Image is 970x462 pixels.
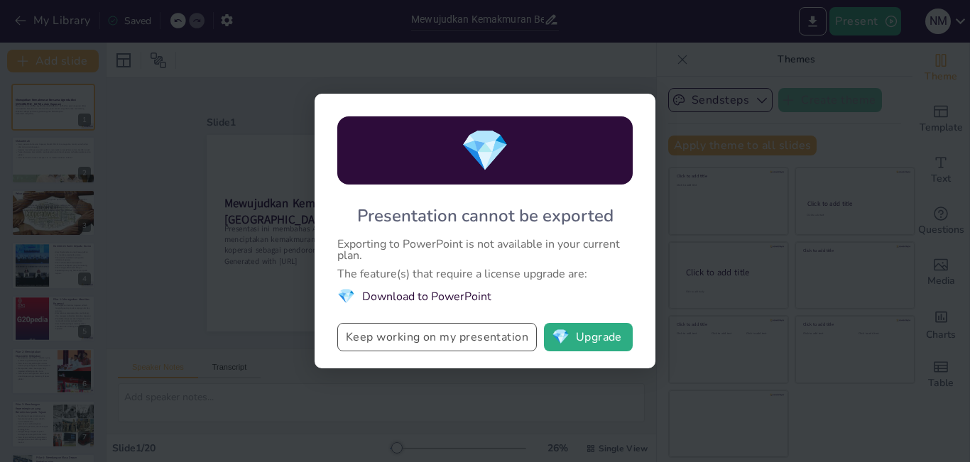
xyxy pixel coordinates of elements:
[337,268,633,280] div: The feature(s) that require a license upgrade are:
[337,238,633,261] div: Exporting to PowerPoint is not available in your current plan.
[337,323,537,351] button: Keep working on my presentation
[552,330,570,344] span: diamond
[544,323,633,351] button: diamondUpgrade
[337,287,633,306] li: Download to PowerPoint
[357,204,614,227] div: Presentation cannot be exported
[460,123,510,178] span: diamond
[337,287,355,306] span: diamond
